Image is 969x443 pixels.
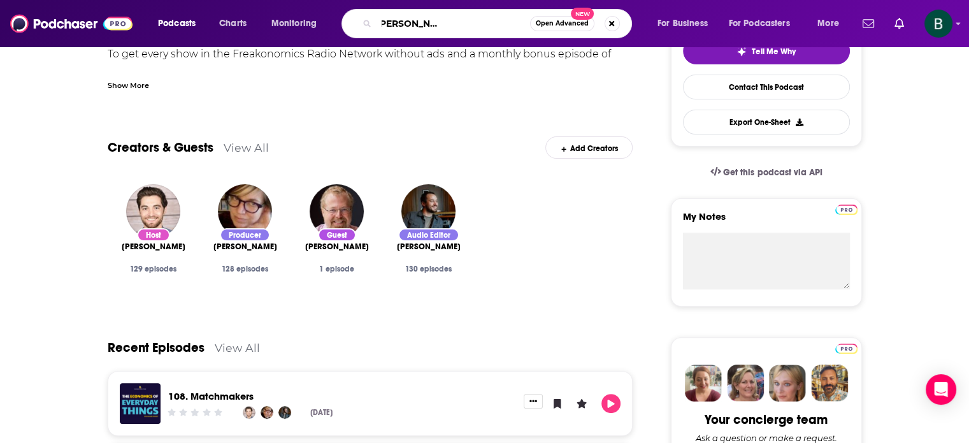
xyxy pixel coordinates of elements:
img: Barbara Profile [727,365,764,402]
span: For Podcasters [729,15,790,33]
button: open menu [721,13,808,34]
span: [PERSON_NAME] [122,242,185,252]
img: tell me why sparkle [736,47,747,57]
a: Nathan Myhrvold [305,242,369,252]
span: [PERSON_NAME] [397,242,461,252]
button: Show More Button [524,394,543,408]
a: Show notifications dropdown [889,13,909,34]
a: Pro website [835,342,858,354]
span: Podcasts [158,15,196,33]
div: Audio Editor [398,228,459,242]
a: 108. Matchmakers [168,390,254,402]
button: open menu [808,13,855,34]
div: 129 episodes [118,265,189,273]
span: More [817,15,839,33]
img: Zachary Crockett [243,406,255,419]
button: Bookmark Episode [548,394,567,413]
span: Open Advanced [536,20,589,27]
div: 128 episodes [210,265,281,273]
div: Search podcasts, credits, & more... [354,9,644,38]
button: Play [601,394,621,413]
img: Jules Profile [769,365,806,402]
a: View All [224,141,269,154]
div: Host [137,228,170,242]
span: Logged in as betsy46033 [924,10,952,38]
span: [PERSON_NAME] [305,242,369,252]
img: Zachary Crockett [126,184,180,238]
img: 108. Matchmakers [120,383,161,424]
img: Jeremy Johnston [401,184,456,238]
span: [PERSON_NAME] [213,242,277,252]
input: Search podcasts, credits, & more... [377,13,530,34]
div: 1 episode [301,265,373,273]
div: Producer [220,228,270,242]
div: Community Rating: 0 out of 5 [166,408,224,418]
img: Sydney Profile [685,365,722,402]
div: [DATE] [310,408,333,417]
a: Get this podcast via API [700,157,833,188]
div: Ask a question or make a request. [696,433,837,443]
button: Leave a Rating [572,394,591,413]
span: For Business [657,15,708,33]
img: Sarah Lilley [218,184,272,238]
button: Open AdvancedNew [530,16,594,31]
img: Podchaser - Follow, Share and Rate Podcasts [10,11,133,36]
button: open menu [262,13,333,34]
a: Pro website [835,203,858,215]
span: New [571,8,594,20]
a: Sarah Lilley [213,242,277,252]
a: Zachary Crockett [122,242,185,252]
span: Get this podcast via API [723,167,822,178]
span: Monitoring [271,15,317,33]
img: Jeremy Johnston [278,406,291,419]
a: Show notifications dropdown [858,13,879,34]
div: Add Creators [545,136,633,159]
img: Nathan Myhrvold [310,184,364,238]
a: Jeremy Johnston [397,242,461,252]
a: Contact This Podcast [683,75,850,99]
img: Podchaser Pro [835,344,858,354]
div: Guest [318,228,356,242]
button: open menu [649,13,724,34]
img: User Profile [924,10,952,38]
img: Sarah Lilley [261,406,273,419]
a: View All [215,341,260,354]
a: Creators & Guests [108,140,213,156]
a: Recent Episodes [108,340,205,356]
button: Show profile menu [924,10,952,38]
button: tell me why sparkleTell Me Why [683,38,850,64]
span: Tell Me Why [752,47,796,57]
div: Open Intercom Messenger [926,374,956,405]
img: Podchaser Pro [835,205,858,215]
button: Export One-Sheet [683,110,850,134]
div: Your concierge team [705,412,828,428]
span: Charts [219,15,247,33]
a: Charts [211,13,254,34]
button: open menu [149,13,212,34]
img: Jon Profile [811,365,848,402]
div: 130 episodes [393,265,464,273]
label: My Notes [683,210,850,233]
